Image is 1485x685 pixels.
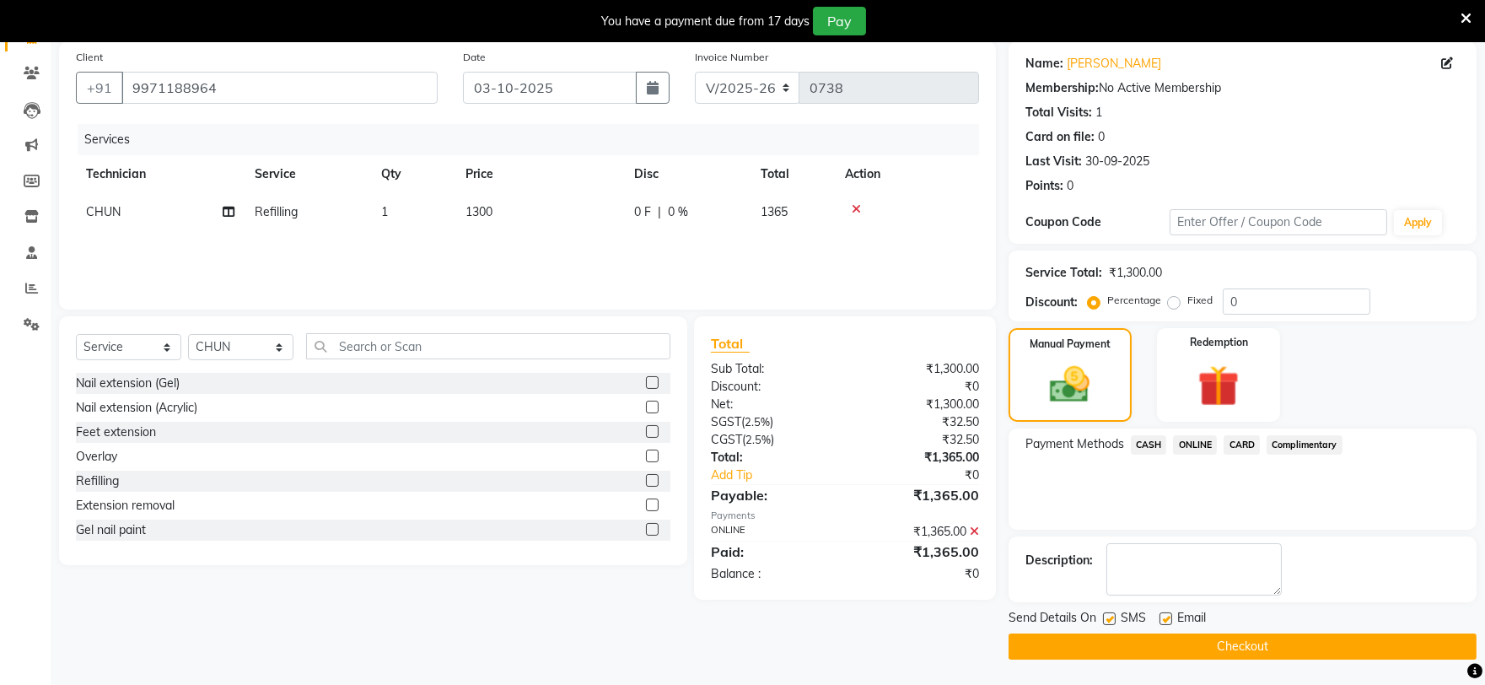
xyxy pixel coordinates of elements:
[86,204,121,219] span: CHUN
[845,396,992,413] div: ₹1,300.00
[711,509,978,523] div: Payments
[1025,435,1124,453] span: Payment Methods
[1067,177,1073,195] div: 0
[698,542,845,562] div: Paid:
[121,72,438,104] input: Search by Name/Mobile/Email/Code
[869,467,992,484] div: ₹0
[745,433,771,446] span: 2.5%
[845,523,992,541] div: ₹1,365.00
[1173,435,1217,455] span: ONLINE
[711,414,741,429] span: SGST
[698,378,845,396] div: Discount:
[1025,177,1063,195] div: Points:
[1170,209,1387,235] input: Enter Offer / Coupon Code
[381,204,388,219] span: 1
[1095,104,1102,121] div: 1
[1025,552,1093,569] div: Description:
[1067,55,1161,73] a: [PERSON_NAME]
[845,431,992,449] div: ₹32.50
[306,333,670,359] input: Search or Scan
[624,155,751,193] th: Disc
[1267,435,1342,455] span: Complimentary
[1037,362,1102,407] img: _cash.svg
[1025,104,1092,121] div: Total Visits:
[1085,153,1149,170] div: 30-09-2025
[76,448,117,466] div: Overlay
[76,399,197,417] div: Nail extension (Acrylic)
[711,335,750,353] span: Total
[845,413,992,431] div: ₹32.50
[76,472,119,490] div: Refilling
[1025,55,1063,73] div: Name:
[845,565,992,583] div: ₹0
[1185,360,1252,412] img: _gift.svg
[761,204,788,219] span: 1365
[1030,337,1111,352] label: Manual Payment
[76,375,180,392] div: Nail extension (Gel)
[1187,293,1213,308] label: Fixed
[255,204,298,219] span: Refilling
[1025,79,1099,97] div: Membership:
[76,521,146,539] div: Gel nail paint
[465,204,492,219] span: 1300
[1131,435,1167,455] span: CASH
[1107,293,1161,308] label: Percentage
[78,124,992,155] div: Services
[845,542,992,562] div: ₹1,365.00
[1190,335,1248,350] label: Redemption
[698,396,845,413] div: Net:
[1009,634,1477,660] button: Checkout
[76,50,103,65] label: Client
[1025,213,1170,231] div: Coupon Code
[455,155,624,193] th: Price
[601,13,810,30] div: You have a payment due from 17 days
[668,203,688,221] span: 0 %
[76,423,156,441] div: Feet extension
[76,155,245,193] th: Technician
[845,449,992,467] div: ₹1,365.00
[1224,435,1260,455] span: CARD
[1394,210,1442,235] button: Apply
[1009,609,1096,630] span: Send Details On
[698,360,845,378] div: Sub Total:
[695,50,768,65] label: Invoice Number
[698,413,845,431] div: ( )
[698,467,869,484] a: Add Tip
[245,155,371,193] th: Service
[845,485,992,505] div: ₹1,365.00
[698,523,845,541] div: ONLINE
[711,432,742,447] span: CGST
[698,449,845,467] div: Total:
[76,72,123,104] button: +91
[1025,128,1095,146] div: Card on file:
[1098,128,1105,146] div: 0
[371,155,455,193] th: Qty
[1177,609,1206,630] span: Email
[845,360,992,378] div: ₹1,300.00
[658,203,661,221] span: |
[1121,609,1146,630] span: SMS
[1025,79,1460,97] div: No Active Membership
[1109,264,1162,282] div: ₹1,300.00
[463,50,486,65] label: Date
[1025,294,1078,311] div: Discount:
[634,203,651,221] span: 0 F
[1025,264,1102,282] div: Service Total:
[1025,153,1082,170] div: Last Visit:
[76,497,175,515] div: Extension removal
[698,565,845,583] div: Balance :
[698,485,845,505] div: Payable:
[835,155,979,193] th: Action
[698,431,845,449] div: ( )
[751,155,835,193] th: Total
[745,415,770,429] span: 2.5%
[813,7,866,35] button: Pay
[845,378,992,396] div: ₹0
